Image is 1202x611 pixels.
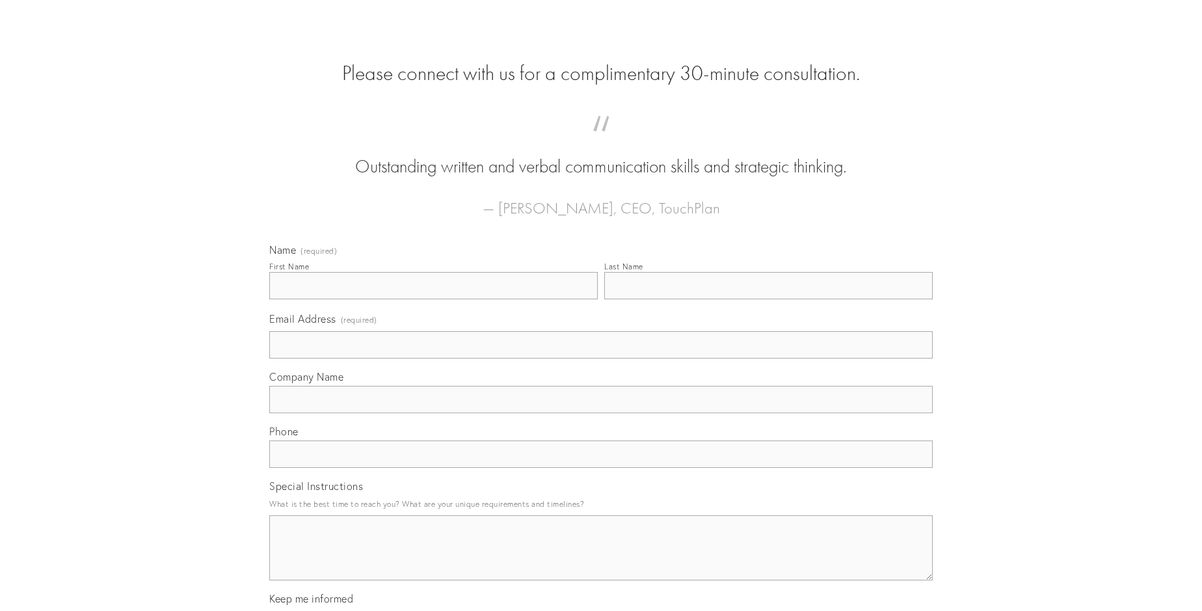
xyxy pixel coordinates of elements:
span: Company Name [269,370,343,383]
p: What is the best time to reach you? What are your unique requirements and timelines? [269,495,933,513]
blockquote: Outstanding written and verbal communication skills and strategic thinking. [290,129,912,180]
span: Email Address [269,312,336,325]
h2: Please connect with us for a complimentary 30-minute consultation. [269,61,933,86]
span: Special Instructions [269,480,363,493]
span: (required) [300,247,337,255]
figcaption: — [PERSON_NAME], CEO, TouchPlan [290,180,912,221]
span: Keep me informed [269,592,353,605]
div: First Name [269,262,309,271]
span: Phone [269,425,299,438]
span: (required) [341,311,377,329]
span: “ [290,129,912,154]
div: Last Name [604,262,643,271]
span: Name [269,243,296,256]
